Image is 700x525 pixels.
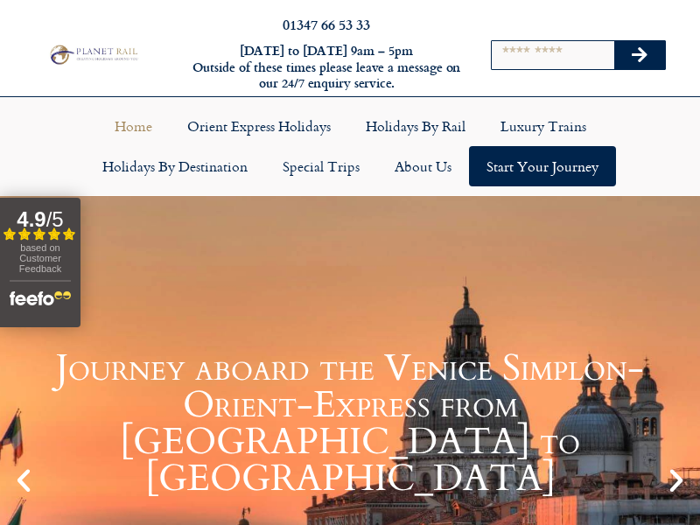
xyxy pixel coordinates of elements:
div: Previous slide [9,465,38,495]
a: About Us [377,146,469,186]
a: Special Trips [265,146,377,186]
div: Next slide [661,465,691,495]
a: 01347 66 53 33 [283,14,370,34]
h6: [DATE] to [DATE] 9am – 5pm Outside of these times please leave a message on our 24/7 enquiry serv... [191,43,462,92]
nav: Menu [9,106,691,186]
a: Start your Journey [469,146,616,186]
a: Home [97,106,170,146]
a: Holidays by Rail [348,106,483,146]
a: Holidays by Destination [85,146,265,186]
img: Planet Rail Train Holidays Logo [46,43,140,66]
h1: Journey aboard the Venice Simplon-Orient-Express from [GEOGRAPHIC_DATA] to [GEOGRAPHIC_DATA] [44,350,656,497]
button: Search [614,41,665,69]
a: Orient Express Holidays [170,106,348,146]
a: Luxury Trains [483,106,604,146]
